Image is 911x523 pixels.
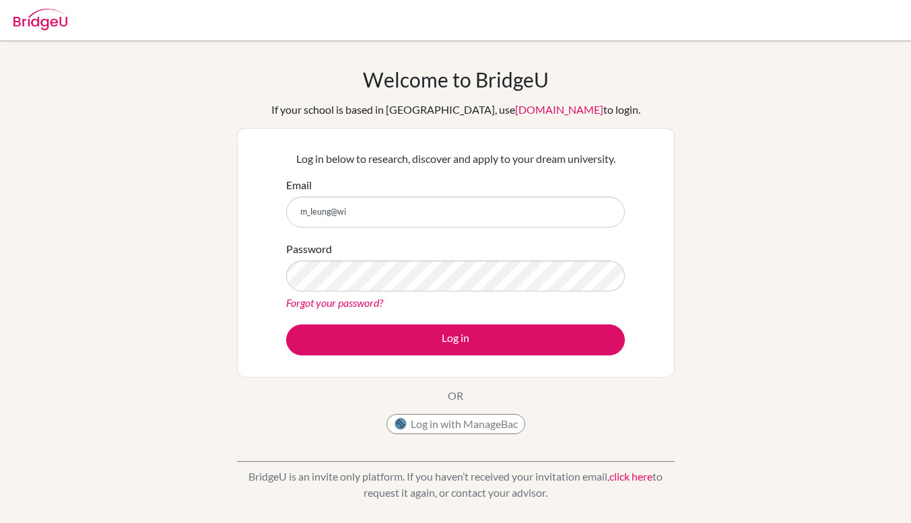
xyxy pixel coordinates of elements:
label: Password [286,241,332,257]
h1: Welcome to BridgeU [363,67,549,92]
button: Log in [286,324,625,355]
img: Bridge-U [13,9,67,30]
div: If your school is based in [GEOGRAPHIC_DATA], use to login. [271,102,640,118]
p: Log in below to research, discover and apply to your dream university. [286,151,625,167]
p: OR [448,388,463,404]
a: click here [609,470,652,483]
p: BridgeU is an invite only platform. If you haven’t received your invitation email, to request it ... [237,468,675,501]
label: Email [286,177,312,193]
button: Log in with ManageBac [386,414,525,434]
a: [DOMAIN_NAME] [515,103,603,116]
a: Forgot your password? [286,296,383,309]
